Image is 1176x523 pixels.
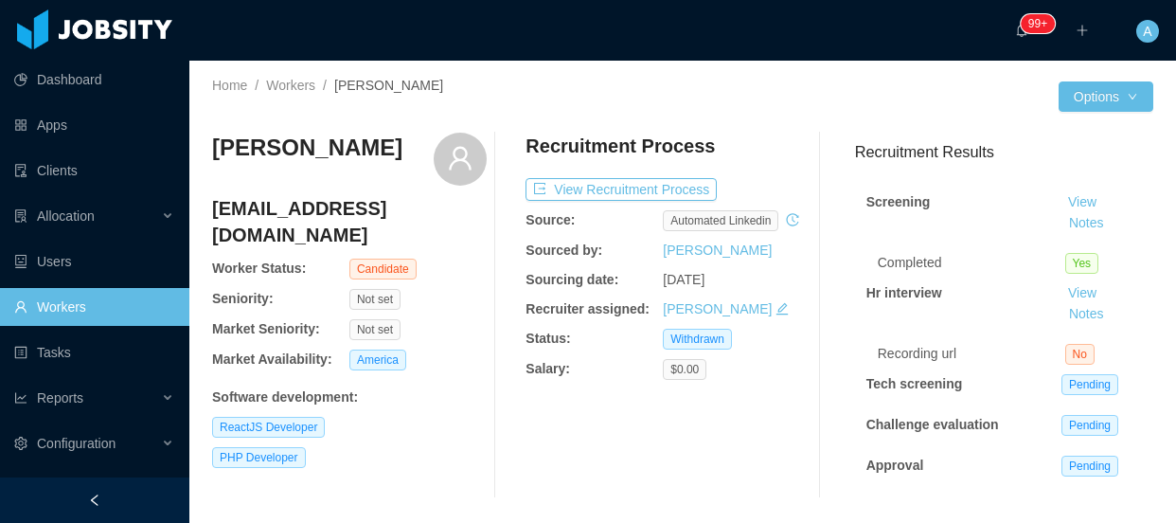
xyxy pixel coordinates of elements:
button: Notes [1061,303,1112,326]
strong: Tech screening [866,376,963,391]
i: icon: line-chart [14,391,27,405]
i: icon: history [786,213,799,226]
button: Notes [1061,212,1112,235]
i: icon: plus [1076,24,1089,37]
span: Reports [37,390,83,406]
a: icon: robotUsers [14,243,174,280]
sup: 157 [1021,14,1055,33]
h4: [EMAIL_ADDRESS][DOMAIN_NAME] [212,195,487,248]
a: icon: userWorkers [14,288,174,326]
strong: Screening [866,194,931,209]
a: Workers [266,78,315,93]
a: View [1061,285,1103,300]
span: Allocation [37,208,95,224]
a: [PERSON_NAME] [663,301,772,316]
span: Not set [349,319,401,340]
i: icon: bell [1015,24,1028,37]
span: / [323,78,327,93]
b: Status: [526,331,570,346]
span: Withdrawn [663,329,732,350]
span: Pending [1061,456,1118,477]
b: Software development : [212,389,358,405]
strong: Challenge evaluation [866,417,999,432]
a: View [1061,194,1103,209]
a: icon: pie-chartDashboard [14,61,174,99]
b: Salary: [526,361,570,376]
i: icon: user [447,145,473,171]
a: icon: appstoreApps [14,106,174,144]
h3: [PERSON_NAME] [212,133,402,163]
span: PHP Developer [212,447,306,468]
a: icon: exportView Recruitment Process [526,182,717,197]
span: automated linkedin [663,210,778,231]
b: Sourcing date: [526,272,618,287]
strong: Hr interview [866,285,942,300]
span: ReactJS Developer [212,417,325,438]
span: Pending [1061,415,1118,436]
i: icon: setting [14,437,27,450]
b: Seniority: [212,291,274,306]
span: Pending [1061,374,1118,395]
h4: Recruitment Process [526,133,715,159]
strong: Approval [866,458,924,473]
button: Optionsicon: down [1059,81,1153,112]
a: icon: auditClients [14,152,174,189]
span: $0.00 [663,359,706,380]
span: / [255,78,258,93]
span: No [1065,344,1095,365]
div: Completed [878,253,1065,273]
span: Configuration [37,436,116,451]
span: America [349,350,406,370]
h3: Recruitment Results [855,140,1153,164]
a: Home [212,78,247,93]
a: icon: profileTasks [14,334,174,371]
b: Market Seniority: [212,321,320,336]
button: icon: exportView Recruitment Process [526,178,717,201]
b: Source: [526,212,575,227]
b: Sourced by: [526,243,602,258]
span: Yes [1065,253,1099,274]
span: [PERSON_NAME] [334,78,443,93]
b: Market Availability: [212,352,332,367]
div: Recording url [878,344,1065,364]
span: A [1143,20,1151,43]
i: icon: solution [14,209,27,223]
span: [DATE] [663,272,704,287]
b: Worker Status: [212,261,306,276]
b: Recruiter assigned: [526,301,650,316]
span: Not set [349,289,401,310]
span: Candidate [349,259,417,280]
a: [PERSON_NAME] [663,243,772,258]
i: icon: edit [775,302,789,316]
